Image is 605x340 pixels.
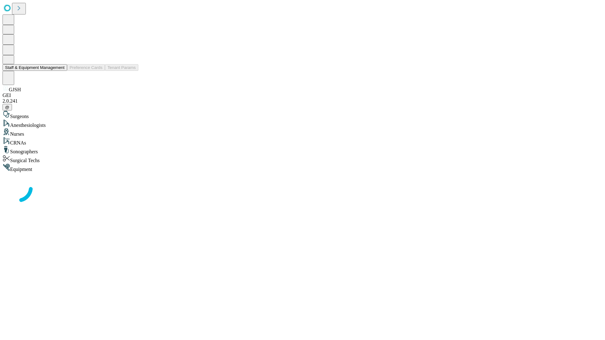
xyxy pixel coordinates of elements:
[3,93,602,98] div: GEI
[3,98,602,104] div: 2.0.241
[3,104,12,110] button: @
[67,64,105,71] button: Preference Cards
[3,119,602,128] div: Anesthesiologists
[3,137,602,146] div: CRNAs
[3,146,602,155] div: Sonographers
[3,163,602,172] div: Equipment
[3,64,67,71] button: Staff & Equipment Management
[9,87,21,92] span: GJSH
[3,110,602,119] div: Surgeons
[105,64,138,71] button: Tenant Params
[5,105,9,110] span: @
[3,128,602,137] div: Nurses
[3,155,602,163] div: Surgical Techs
